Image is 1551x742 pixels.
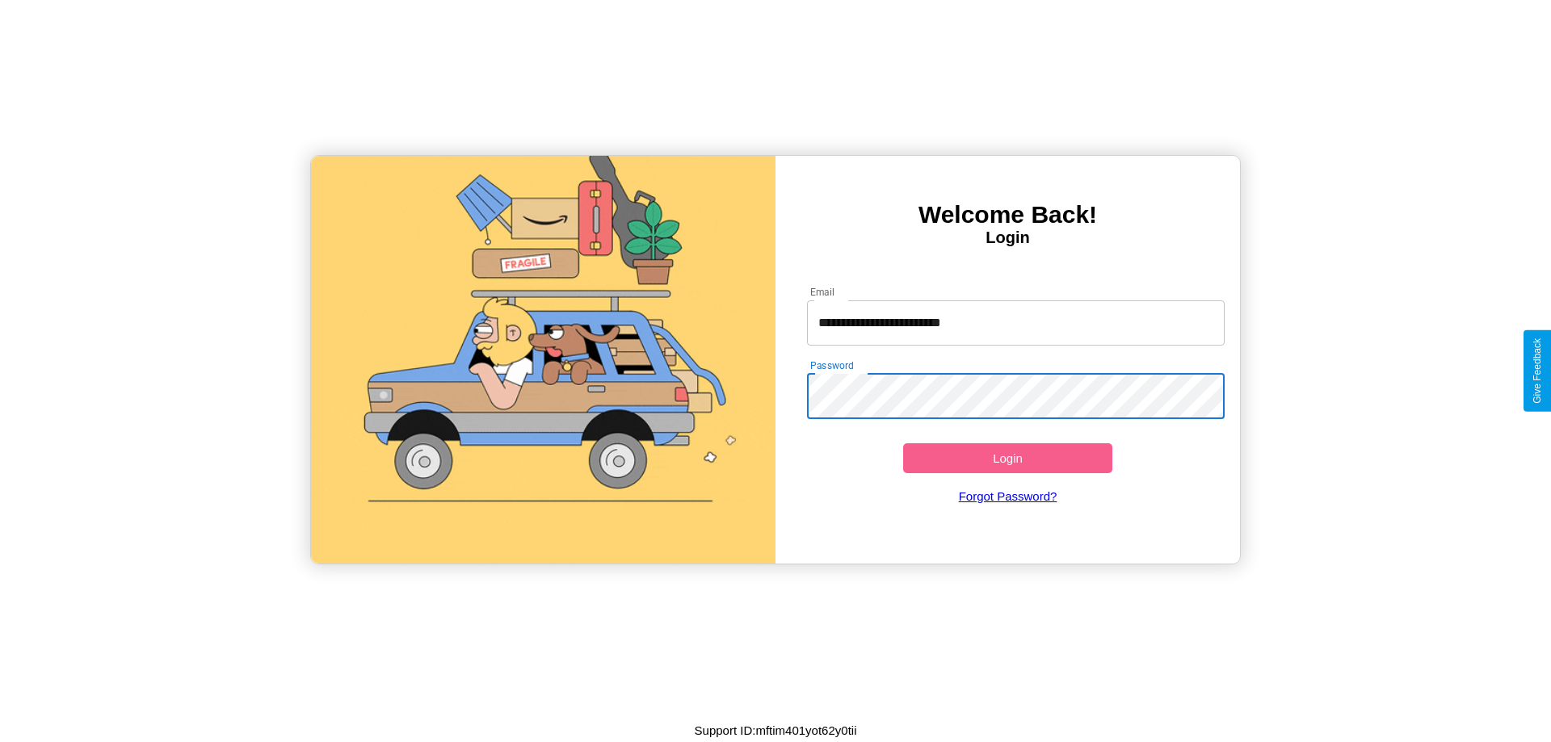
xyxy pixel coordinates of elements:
[1532,338,1543,404] div: Give Feedback
[695,719,857,741] p: Support ID: mftim401yot62y0tii
[775,228,1240,247] h4: Login
[311,156,775,564] img: gif
[810,358,853,372] label: Password
[903,443,1112,473] button: Login
[799,473,1217,519] a: Forgot Password?
[810,285,835,299] label: Email
[775,201,1240,228] h3: Welcome Back!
